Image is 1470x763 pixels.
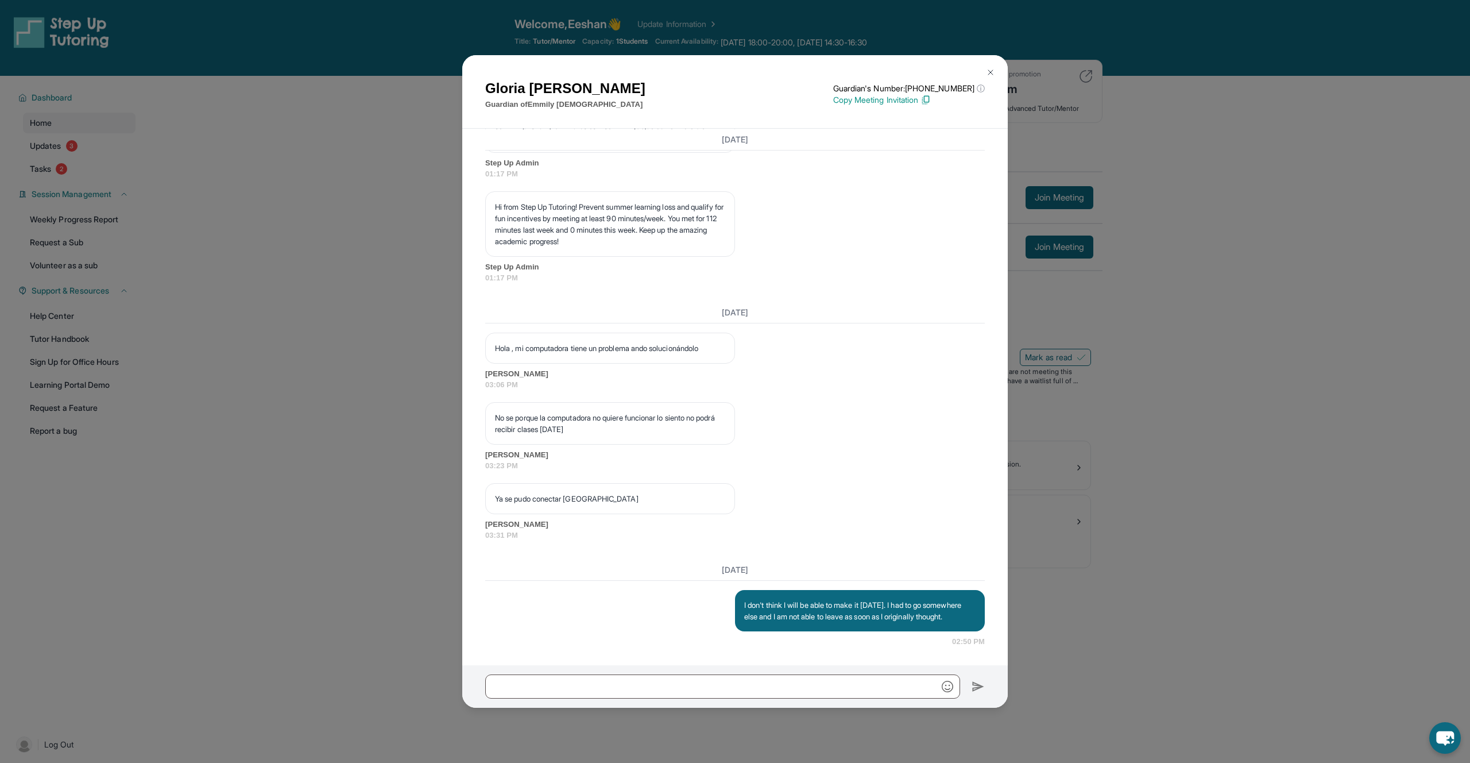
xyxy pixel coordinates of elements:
span: 01:17 PM [485,168,985,180]
span: 03:06 PM [485,379,985,391]
p: Ya se pudo conectar [GEOGRAPHIC_DATA] [495,493,725,504]
p: Copy Meeting Invitation [833,94,985,106]
p: I don't think I will be able to make it [DATE]. I had to go somewhere else and I am not able to l... [744,599,976,622]
h3: [DATE] [485,307,985,318]
img: Copy Icon [920,95,931,105]
h1: Gloria [PERSON_NAME] [485,78,645,99]
span: [PERSON_NAME] [485,519,985,530]
span: 01:17 PM [485,272,985,284]
h3: [DATE] [485,133,985,145]
span: 03:23 PM [485,460,985,472]
span: ⓘ [977,83,985,94]
span: Step Up Admin [485,157,985,169]
p: Hola , mi computadora tiene un problema ando solucionándolo [495,342,725,354]
h3: [DATE] [485,564,985,576]
p: Hi from Step Up Tutoring! Prevent summer learning loss and qualify for fun incentives by meeting ... [495,201,725,247]
button: chat-button [1429,722,1461,754]
span: [PERSON_NAME] [485,368,985,380]
p: Guardian's Number: [PHONE_NUMBER] [833,83,985,94]
p: No se porque la computadora no quiere funcionar lo siento no podrá recibir clases [DATE] [495,412,725,435]
span: 02:50 PM [952,636,985,648]
p: Guardian of Emmily [DEMOGRAPHIC_DATA] [485,99,645,110]
span: 03:31 PM [485,530,985,541]
span: [PERSON_NAME] [485,449,985,461]
span: Step Up Admin [485,261,985,273]
img: Close Icon [986,68,995,77]
img: Emoji [942,681,953,692]
img: Send icon [972,680,985,693]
